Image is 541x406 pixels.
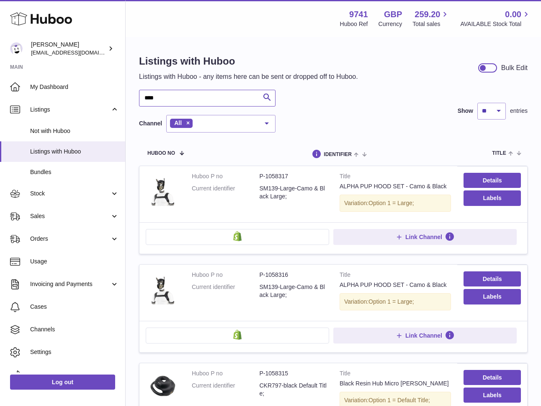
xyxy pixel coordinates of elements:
[368,200,414,206] span: Option 1 = Large;
[10,375,115,390] a: Log out
[260,271,327,279] dd: P-1058316
[260,370,327,377] dd: P-1058315
[368,298,414,305] span: Option 1 = Large;
[324,152,352,157] span: identifier
[464,173,521,188] a: Details
[340,370,451,380] strong: Title
[30,190,110,198] span: Stock
[30,235,110,243] span: Orders
[146,172,179,206] img: ALPHA PUP HOOD SET - Camo & Black
[415,9,440,20] span: 259.20
[192,172,260,180] dt: Huboo P no
[349,9,368,20] strong: 9741
[233,231,242,241] img: shopify-small.png
[340,195,451,212] div: Variation:
[368,397,430,403] span: Option 1 = Default Title;
[233,330,242,340] img: shopify-small.png
[30,303,119,311] span: Cases
[30,106,110,114] span: Listings
[147,151,175,156] span: Huboo no
[31,41,106,57] div: [PERSON_NAME]
[174,120,182,126] span: All
[30,168,119,176] span: Bundles
[464,271,521,286] a: Details
[139,120,162,128] label: Channel
[139,72,358,81] p: Listings with Huboo - any items here can be sent or dropped off to Huboo.
[30,280,110,288] span: Invoicing and Payments
[340,293,451,310] div: Variation:
[405,233,442,241] span: Link Channel
[464,190,521,206] button: Labels
[30,325,119,333] span: Channels
[333,328,517,344] button: Link Channel
[340,20,368,28] div: Huboo Ref
[192,185,260,200] dt: Current identifier
[340,380,451,388] div: Black Resin Hub Micro [PERSON_NAME]
[30,371,119,379] span: Returns
[464,289,521,304] button: Labels
[405,332,442,339] span: Link Channel
[458,107,473,115] label: Show
[260,185,327,200] dd: SM139-Large-Camo & Black Large;
[340,172,451,182] strong: Title
[30,258,119,265] span: Usage
[340,271,451,281] strong: Title
[260,283,327,299] dd: SM139-Large-Camo & Black Large;
[30,127,119,135] span: Not with Huboo
[460,20,531,28] span: AVAILABLE Stock Total
[30,83,119,91] span: My Dashboard
[379,20,402,28] div: Currency
[384,9,402,20] strong: GBP
[412,9,450,28] a: 259.20 Total sales
[464,388,521,403] button: Labels
[340,182,451,190] div: ALPHA PUP HOOD SET - Camo & Black
[192,271,260,279] dt: Huboo P no
[340,281,451,289] div: ALPHA PUP HOOD SET - Camo & Black
[10,42,23,55] img: ajcmarketingltd@gmail.com
[492,151,506,156] span: title
[501,63,528,73] div: Bulk Edit
[505,9,521,20] span: 0.00
[192,382,260,398] dt: Current identifier
[192,370,260,377] dt: Huboo P no
[333,229,517,245] button: Link Channel
[460,9,531,28] a: 0.00 AVAILABLE Stock Total
[30,212,110,220] span: Sales
[30,348,119,356] span: Settings
[464,370,521,385] a: Details
[260,172,327,180] dd: P-1058317
[146,271,179,304] img: ALPHA PUP HOOD SET - Camo & Black
[412,20,450,28] span: Total sales
[31,49,123,56] span: [EMAIL_ADDRESS][DOMAIN_NAME]
[146,370,179,403] img: Black Resin Hub Micro Chastity Cage
[510,107,528,115] span: entries
[260,382,327,398] dd: CKR797-black Default Title;
[139,55,358,68] h1: Listings with Huboo
[192,283,260,299] dt: Current identifier
[30,148,119,156] span: Listings with Huboo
